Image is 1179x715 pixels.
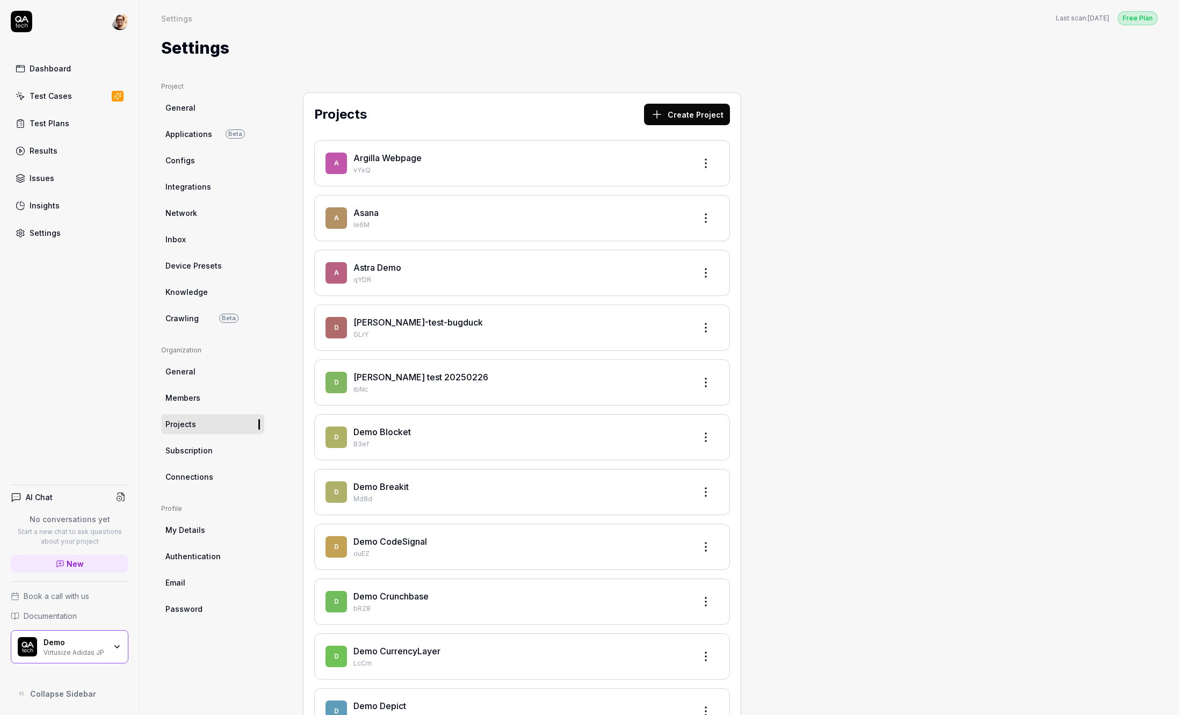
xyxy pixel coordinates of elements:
div: Test Cases [30,90,72,102]
a: General [161,98,264,118]
p: vYxQ [353,165,686,175]
p: Md8d [353,494,686,504]
p: ouEZ [353,549,686,559]
span: Password [165,603,202,615]
p: qYDR [353,275,686,285]
span: D [326,427,347,448]
div: Virtusize Adidas JP [44,647,106,656]
a: Documentation [11,610,128,622]
h2: Projects [314,105,367,124]
a: Network [161,203,264,223]
a: Demo Crunchbase [353,591,429,602]
p: LcCm [353,659,686,668]
span: Beta [226,129,245,139]
a: Astra Demo [353,262,401,273]
button: Create Project [644,104,730,125]
div: Demo [44,638,106,647]
a: Results [11,140,128,161]
div: Organization [161,345,264,355]
a: Issues [11,168,128,189]
a: Inbox [161,229,264,249]
a: Connections [161,467,264,487]
a: Members [161,388,264,408]
img: Demo Logo [18,637,37,656]
a: CrawlingBeta [161,308,264,328]
a: Argilla Webpage [353,153,422,163]
a: Demo Blocket [353,427,411,437]
span: D [326,481,347,503]
span: Last scan: [1056,13,1109,23]
a: Test Cases [11,85,128,106]
span: D [326,591,347,612]
span: Configs [165,155,195,166]
span: Connections [165,471,213,482]
a: Asana [353,207,379,218]
span: A [326,153,347,174]
a: Password [161,599,264,619]
div: Test Plans [30,118,69,129]
a: ApplicationsBeta [161,124,264,144]
div: Project [161,82,264,91]
a: Demo CurrencyLayer [353,646,440,656]
a: Settings [11,222,128,243]
p: No conversations yet [11,514,128,525]
time: [DATE] [1088,14,1109,22]
a: New [11,555,128,573]
span: d [326,317,347,338]
a: Demo Breakit [353,481,409,492]
span: Beta [219,314,238,323]
div: Settings [161,13,192,24]
div: Results [30,145,57,156]
a: Demo Depict [353,700,406,711]
a: [PERSON_NAME]-test-bugduck [353,317,483,328]
span: D [326,646,347,667]
a: Insights [11,195,128,216]
span: Device Presets [165,260,222,271]
span: A [326,262,347,284]
span: Applications [165,128,212,140]
h1: Settings [161,36,229,60]
span: Network [165,207,197,219]
span: Crawling [165,313,199,324]
span: Authentication [165,551,221,562]
p: ibNc [353,385,686,394]
a: [PERSON_NAME] test 20250226 [353,372,488,382]
span: Integrations [165,181,211,192]
span: Projects [165,418,196,430]
span: Subscription [165,445,213,456]
div: Insights [30,200,60,211]
p: bRZ8 [353,604,686,613]
span: General [165,366,196,377]
span: A [326,207,347,229]
a: Authentication [161,546,264,566]
a: General [161,362,264,381]
span: New [67,558,84,569]
a: Subscription [161,440,264,460]
p: GLrY [353,330,686,340]
span: Email [165,577,185,588]
a: My Details [161,520,264,540]
a: Test Plans [11,113,128,134]
a: Knowledge [161,282,264,302]
a: Demo CodeSignal [353,536,427,547]
a: Projects [161,414,264,434]
p: B3ef [353,439,686,449]
a: Dashboard [11,58,128,79]
span: Book a call with us [24,590,89,602]
button: Last scan:[DATE] [1056,13,1109,23]
a: Book a call with us [11,590,128,602]
span: Collapse Sidebar [30,688,96,699]
a: Email [161,573,264,593]
div: Issues [30,172,54,184]
span: Members [165,392,200,403]
span: My Details [165,524,205,536]
span: Inbox [165,234,186,245]
a: Device Presets [161,256,264,276]
h4: AI Chat [26,492,53,503]
span: General [165,102,196,113]
div: Dashboard [30,63,71,74]
p: Start a new chat to ask questions about your project [11,527,128,546]
button: Free Plan [1118,11,1158,25]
